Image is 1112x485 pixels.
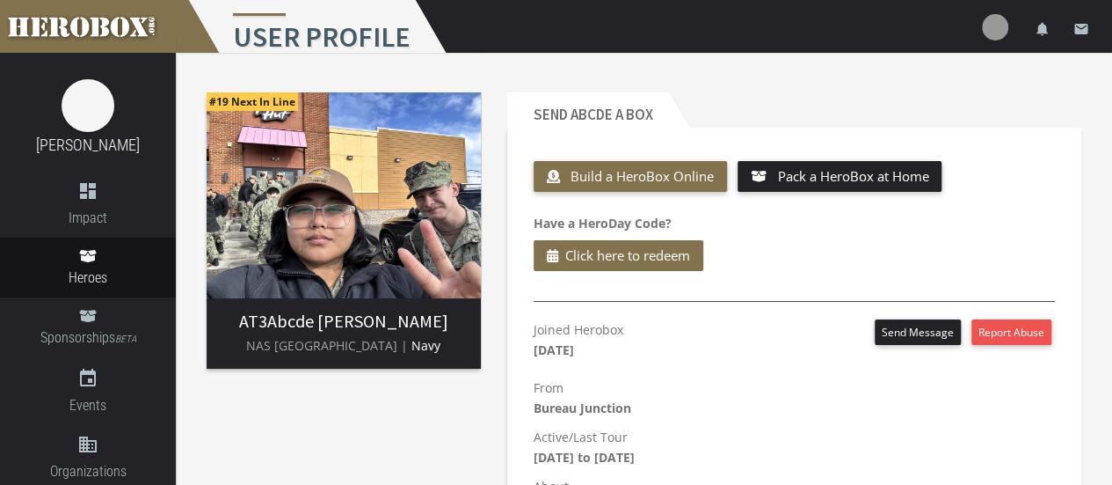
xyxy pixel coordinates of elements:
img: user-image [982,14,1008,40]
button: Report Abuse [971,320,1051,345]
button: Send Message [875,320,961,345]
span: Click here to redeem [565,245,690,267]
span: #19 Next In Line [207,92,298,111]
img: image [207,92,481,298]
p: Joined Herobox [534,320,623,360]
i: notifications [1035,21,1050,37]
button: Click here to redeem [534,240,703,271]
b: [DATE] to [DATE] [534,449,635,466]
span: Pack a HeroBox at Home [777,167,928,185]
b: [DATE] [534,342,574,358]
b: Have a HeroDay Code? [534,215,672,231]
i: email [1073,21,1089,37]
b: Bureau Junction [534,400,631,416]
span: Build a HeroBox Online [571,167,714,185]
img: image [62,79,114,132]
p: From [534,378,1055,418]
h2: Send Abcde a Box [507,92,669,128]
span: NAS [GEOGRAPHIC_DATA] | [246,337,408,354]
span: AT3 [239,310,267,332]
h3: Abcde [PERSON_NAME] [221,312,467,331]
button: Pack a HeroBox at Home [738,161,942,192]
span: Navy [411,337,440,354]
a: [PERSON_NAME] [36,136,140,154]
small: BETA [115,334,136,345]
p: Active/Last Tour [534,427,1055,467]
button: Build a HeroBox Online [534,161,727,192]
